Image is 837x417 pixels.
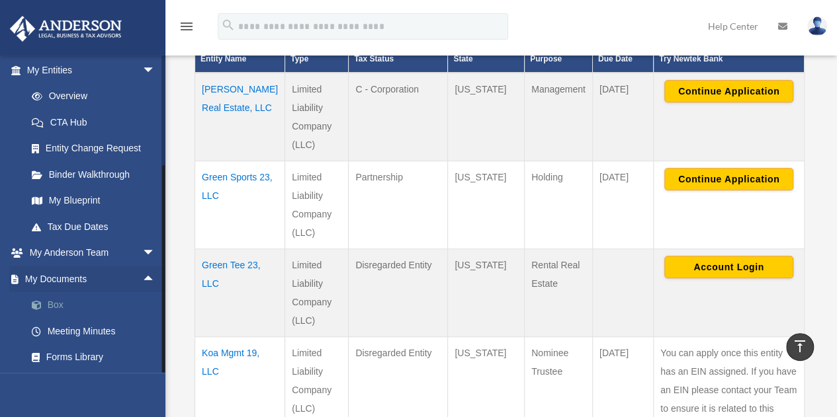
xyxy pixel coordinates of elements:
[354,54,394,63] span: Tax Status
[448,161,525,248] td: [US_STATE]
[664,80,793,102] button: Continue Application
[9,266,175,292] a: My Documentsarrow_drop_up
[290,38,318,63] span: Record Type
[453,38,502,63] span: Organization State
[9,240,175,266] a: My Anderson Teamarrow_drop_down
[142,266,169,293] span: arrow_drop_up
[659,51,784,67] div: Try Newtek Bank
[664,256,793,278] button: Account Login
[285,248,349,336] td: Limited Liability Company (LLC)
[19,83,162,110] a: Overview
[179,19,195,34] i: menu
[221,18,236,32] i: search
[530,38,565,63] span: Business Purpose
[19,135,169,162] a: Entity Change Request
[19,344,175,371] a: Forms Library
[195,161,285,248] td: Green Sports 23, LLC
[525,73,593,161] td: Management
[448,248,525,336] td: [US_STATE]
[19,370,175,397] a: Notarize
[592,161,653,248] td: [DATE]
[142,57,169,84] span: arrow_drop_down
[285,73,349,161] td: Limited Liability Company (LLC)
[200,54,246,63] span: Entity Name
[179,23,195,34] a: menu
[9,57,169,83] a: My Entitiesarrow_drop_down
[19,109,169,135] a: CTA Hub
[19,188,169,214] a: My Blueprint
[195,248,285,336] td: Green Tee 23, LLC
[664,168,793,190] button: Continue Application
[664,260,793,271] a: Account Login
[448,73,525,161] td: [US_STATE]
[19,213,169,240] a: Tax Due Dates
[142,240,169,267] span: arrow_drop_down
[786,333,814,361] a: vertical_align_top
[195,73,285,161] td: [PERSON_NAME] Real Estate, LLC
[592,73,653,161] td: [DATE]
[598,22,633,63] span: Federal Return Due Date
[19,318,175,344] a: Meeting Minutes
[19,161,169,188] a: Binder Walkthrough
[807,17,827,36] img: User Pic
[349,248,448,336] td: Disregarded Entity
[349,73,448,161] td: C - Corporation
[525,248,593,336] td: Rental Real Estate
[349,161,448,248] td: Partnership
[19,292,175,319] a: Box
[525,161,593,248] td: Holding
[285,161,349,248] td: Limited Liability Company (LLC)
[792,338,808,354] i: vertical_align_top
[6,16,126,42] img: Anderson Advisors Platinum Portal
